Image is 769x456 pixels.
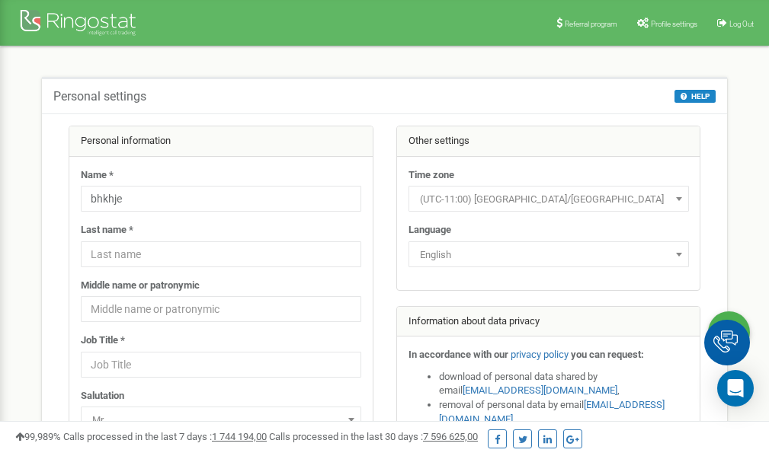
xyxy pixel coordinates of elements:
[423,431,478,442] u: 7 596 625,00
[409,223,451,238] label: Language
[53,90,146,104] h5: Personal settings
[729,20,754,28] span: Log Out
[439,398,689,426] li: removal of personal data by email ,
[69,126,373,157] div: Personal information
[409,186,689,212] span: (UTC-11:00) Pacific/Midway
[81,389,124,403] label: Salutation
[81,279,200,293] label: Middle name or patronymic
[63,431,267,442] span: Calls processed in the last 7 days :
[409,349,508,360] strong: In accordance with our
[463,384,617,396] a: [EMAIL_ADDRESS][DOMAIN_NAME]
[212,431,267,442] u: 1 744 194,00
[397,126,700,157] div: Other settings
[81,333,125,348] label: Job Title *
[81,296,361,322] input: Middle name or patronymic
[674,90,716,103] button: HELP
[86,410,356,431] span: Mr.
[565,20,617,28] span: Referral program
[81,241,361,267] input: Last name
[571,349,644,360] strong: you can request:
[81,223,133,238] label: Last name *
[15,431,61,442] span: 99,989%
[717,370,754,407] div: Open Intercom Messenger
[81,352,361,378] input: Job Title
[409,241,689,267] span: English
[81,186,361,212] input: Name
[81,407,361,432] span: Mr.
[511,349,569,360] a: privacy policy
[269,431,478,442] span: Calls processed in the last 30 days :
[651,20,697,28] span: Profile settings
[414,244,684,266] span: English
[439,370,689,398] li: download of personal data shared by email ,
[409,168,454,183] label: Time zone
[397,307,700,337] div: Information about data privacy
[81,168,114,183] label: Name *
[414,189,684,210] span: (UTC-11:00) Pacific/Midway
